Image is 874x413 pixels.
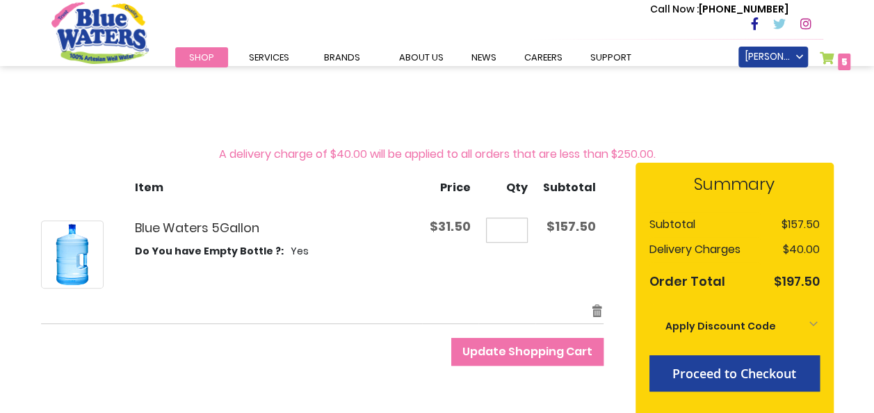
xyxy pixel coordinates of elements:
[547,218,596,235] span: $157.50
[649,212,761,237] th: Subtotal
[51,2,149,63] a: store logo
[649,355,820,391] button: Proceed to Checkout
[649,241,741,257] span: Delivery Charges
[649,270,725,291] strong: Order Total
[189,51,214,64] span: Shop
[42,224,103,285] img: Blue Waters 5Gallon
[820,51,851,72] a: 5
[249,51,289,64] span: Services
[10,146,864,163] div: A delivery charge of $40.00 will be applied to all orders that are less than $250.00.
[135,219,259,236] a: Blue Waters 5Gallon
[291,244,309,259] dd: Yes
[458,47,510,67] a: News
[672,365,796,382] span: Proceed to Checkout
[650,2,699,16] span: Call Now :
[462,343,592,359] span: Update Shopping Cart
[41,220,104,289] a: Blue Waters 5Gallon
[430,218,471,235] span: $31.50
[650,2,788,17] p: [PHONE_NUMBER]
[543,179,596,195] span: Subtotal
[783,241,820,257] span: $40.00
[506,179,528,195] span: Qty
[738,47,808,67] a: [PERSON_NAME] Hope
[649,172,820,197] strong: Summary
[324,51,360,64] span: Brands
[451,338,604,366] button: Update Shopping Cart
[510,47,576,67] a: careers
[576,47,645,67] a: support
[841,55,848,69] span: 5
[385,47,458,67] a: about us
[440,179,471,195] span: Price
[665,319,776,333] strong: Apply Discount Code
[135,179,163,195] span: Item
[135,244,284,259] dt: Do You have Empty Bottle ?
[782,216,820,232] span: $157.50
[774,273,820,290] span: $197.50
